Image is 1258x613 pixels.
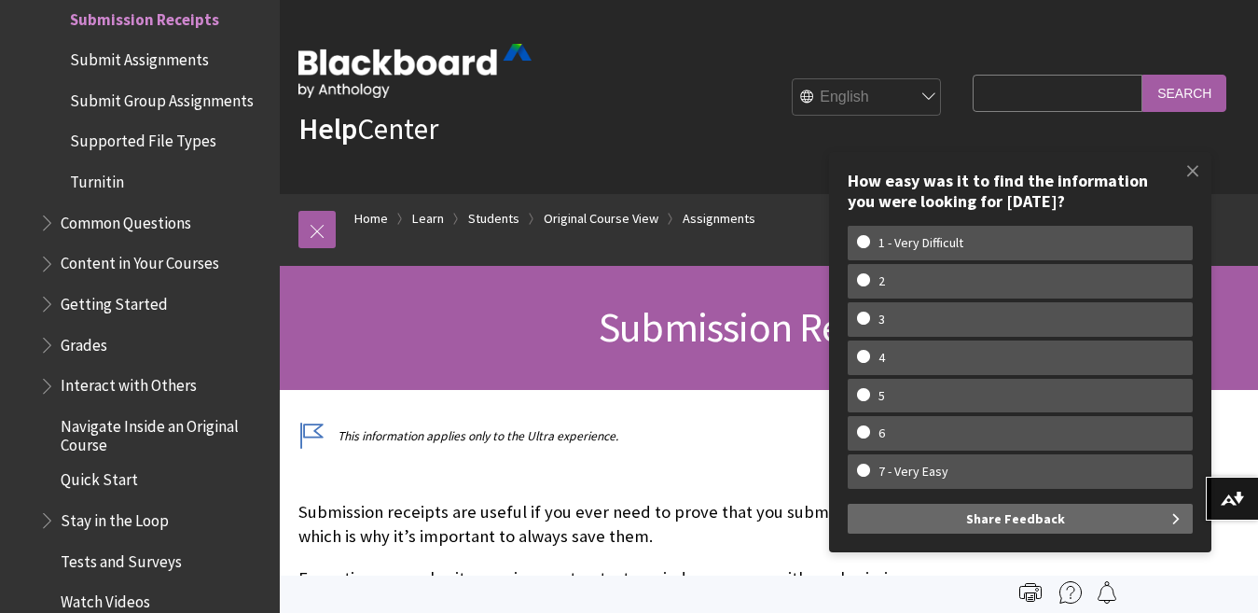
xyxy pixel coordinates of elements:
w-span: 1 - Very Difficult [857,235,985,251]
span: Supported File Types [70,126,216,151]
span: Quick Start [61,464,138,489]
w-span: 6 [857,425,906,441]
span: Submit Group Assignments [70,85,254,110]
span: Navigate Inside an Original Course [61,411,267,454]
span: Getting Started [61,288,168,313]
w-span: 3 [857,312,906,327]
span: Tests and Surveys [61,546,182,571]
a: Original Course View [544,207,658,230]
w-span: 4 [857,350,906,366]
button: Share Feedback [848,504,1193,534]
span: Share Feedback [966,504,1065,534]
w-span: 5 [857,388,906,404]
span: Turnitin [70,166,124,191]
span: Watch Videos [61,586,150,611]
a: Home [354,207,388,230]
a: HelpCenter [298,110,438,147]
img: Blackboard by Anthology [298,44,532,98]
span: Interact with Others [61,370,197,396]
div: How easy was it to find the information you were looking for [DATE]? [848,171,1193,211]
span: Stay in the Loop [61,505,169,530]
w-span: 7 - Very Easy [857,464,970,480]
a: Assignments [683,207,755,230]
p: This information applies only to the Ultra experience. [298,427,963,445]
span: Grades [61,329,107,355]
img: Print [1019,581,1042,604]
span: Submit Assignments [70,44,209,69]
input: Search [1142,75,1226,111]
a: Students [468,207,519,230]
p: Submission receipts are useful if you ever need to prove that you submitted your work, which is w... [298,500,963,549]
strong: Help [298,110,357,147]
select: Site Language Selector [793,79,942,117]
span: Submission Receipts [599,301,939,353]
img: Follow this page [1096,581,1118,604]
w-span: 2 [857,273,906,289]
a: Learn [412,207,444,230]
span: Submission Receipts [70,4,219,29]
span: Content in Your Courses [61,248,219,273]
img: More help [1059,581,1082,604]
span: Common Questions [61,207,191,232]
